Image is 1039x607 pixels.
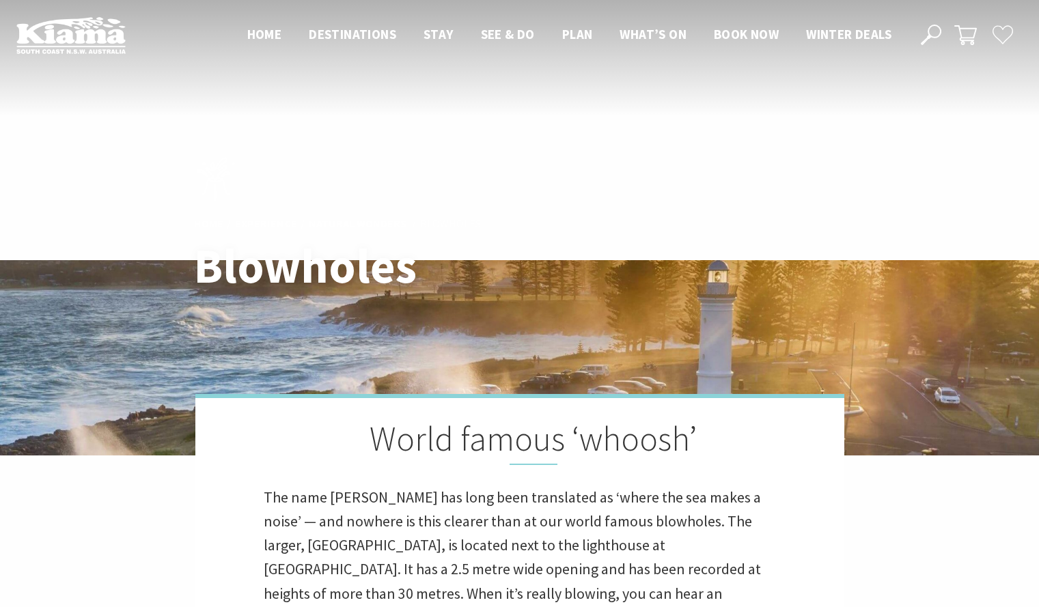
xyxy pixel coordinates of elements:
[234,24,905,46] nav: Main Menu
[806,26,891,42] span: Winter Deals
[264,419,776,465] h2: World famous ‘whoosh’
[309,216,406,231] a: Natural Wonders
[16,16,126,54] img: Kiama Logo
[714,26,779,42] span: Book now
[247,26,282,42] span: Home
[194,240,580,292] h1: Blowholes
[481,26,535,42] span: See & Do
[424,26,454,42] span: Stay
[194,216,223,231] a: Home
[620,26,687,42] span: What’s On
[235,216,297,231] a: Experience
[562,26,593,42] span: Plan
[309,26,396,42] span: Destinations
[420,214,481,232] li: Blowholes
